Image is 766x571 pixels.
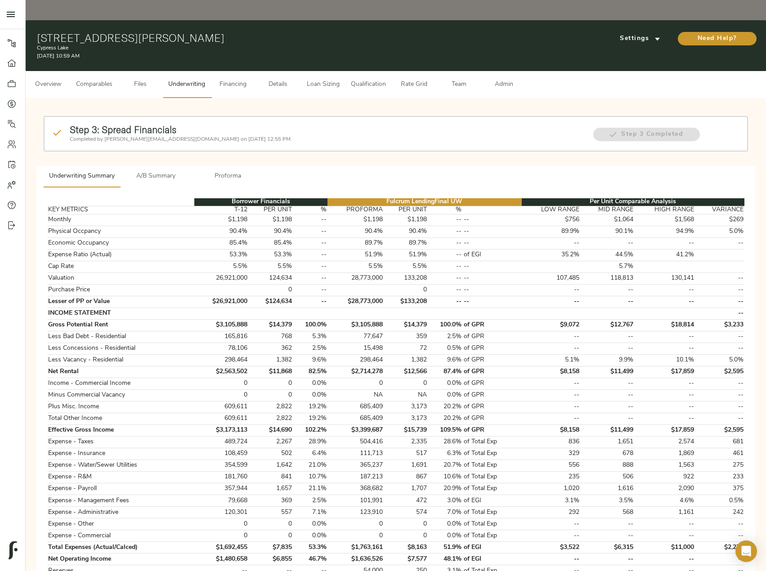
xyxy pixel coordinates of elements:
[463,261,522,272] td: --
[463,366,522,378] td: of GPR
[384,226,428,237] td: 90.4%
[327,413,384,424] td: 685,409
[678,32,757,45] button: Need Help?
[615,33,665,45] span: Settings
[428,436,463,448] td: 28.6%
[293,424,327,436] td: 102.2%
[428,459,463,471] td: 20.7%
[47,331,194,343] td: Less Bad Debt - Residential
[384,413,428,424] td: 3,173
[580,249,635,261] td: 44.5%
[463,296,522,308] td: --
[248,389,293,401] td: 0
[635,354,695,366] td: 10.1%
[463,459,522,471] td: of Total Exp
[428,272,463,284] td: --
[47,237,194,249] td: Economic Occupancy
[522,459,581,471] td: 556
[695,448,744,459] td: 461
[428,237,463,249] td: --
[37,44,515,52] p: Cypress Lake
[428,471,463,483] td: 10.6%
[695,354,744,366] td: 5.0%
[580,424,635,436] td: $11,499
[522,413,581,424] td: --
[384,284,428,296] td: 0
[580,331,635,343] td: --
[635,226,695,237] td: 94.9%
[522,237,581,249] td: --
[522,354,581,366] td: 5.1%
[194,237,249,249] td: 85.4%
[428,366,463,378] td: 87.4%
[47,436,194,448] td: Expense - Taxes
[293,343,327,354] td: 2.5%
[695,413,744,424] td: --
[248,354,293,366] td: 1,382
[194,272,249,284] td: 26,921,000
[428,284,463,296] td: --
[522,206,581,214] th: LOW RANGE
[384,272,428,284] td: 133,208
[248,237,293,249] td: 85.4%
[293,331,327,343] td: 5.3%
[428,378,463,389] td: 0.0%
[463,226,522,237] td: --
[580,366,635,378] td: $11,499
[293,378,327,389] td: 0.0%
[31,79,65,90] span: Overview
[695,284,744,296] td: --
[580,284,635,296] td: --
[580,436,635,448] td: 1,651
[248,401,293,413] td: 2,822
[248,214,293,226] td: $1,198
[580,272,635,284] td: 118,813
[428,413,463,424] td: 20.2%
[428,389,463,401] td: 0.0%
[463,389,522,401] td: of GPR
[47,401,194,413] td: Plus Misc. Income
[428,296,463,308] td: --
[695,389,744,401] td: --
[248,436,293,448] td: 2,267
[76,79,112,90] span: Comparables
[327,319,384,331] td: $3,105,888
[194,261,249,272] td: 5.5%
[522,319,581,331] td: $9,072
[327,249,384,261] td: 51.9%
[384,366,428,378] td: $12,566
[293,226,327,237] td: --
[428,261,463,272] td: --
[522,226,581,237] td: 89.9%
[194,366,249,378] td: $2,563,502
[695,308,744,319] td: --
[248,459,293,471] td: 1,642
[522,331,581,343] td: --
[428,226,463,237] td: --
[125,171,187,182] span: A/B Summary
[695,471,744,483] td: 233
[580,413,635,424] td: --
[606,32,674,45] button: Settings
[687,33,748,45] span: Need Help?
[695,378,744,389] td: --
[463,354,522,366] td: of GPR
[384,471,428,483] td: 867
[248,378,293,389] td: 0
[522,378,581,389] td: --
[428,401,463,413] td: 20.2%
[327,424,384,436] td: $3,399,687
[428,448,463,459] td: 6.3%
[327,459,384,471] td: 365,237
[695,366,744,378] td: $2,595
[47,389,194,401] td: Minus Commercial Vacancy
[522,249,581,261] td: 35.2%
[293,206,327,214] th: %
[194,343,249,354] td: 78,106
[327,198,521,206] th: Fulcrum Lending Final UW
[580,319,635,331] td: $12,767
[47,448,194,459] td: Expense - Insurance
[248,471,293,483] td: 841
[580,448,635,459] td: 678
[522,471,581,483] td: 235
